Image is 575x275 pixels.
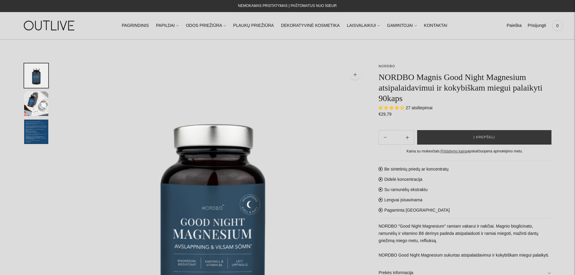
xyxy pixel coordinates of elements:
a: Pristatymo kaina [441,149,468,153]
a: GAMINTOJAI [387,19,417,32]
span: €29,79 [379,112,391,117]
h1: NORDBO Magnis Good Night Magnesium atsipalaidavimui ir kokybiškam miegui palaikyti 90kaps [379,72,551,104]
a: NORDBO [379,64,395,68]
a: 0 [552,19,563,32]
a: KONTAKTAI [424,19,447,32]
a: LAISVALAIKIUI [347,19,380,32]
button: Add product quantity [379,130,391,145]
a: ODOS PRIEŽIŪRA [186,19,226,32]
a: Paieška [506,19,522,32]
a: Prisijungti [528,19,546,32]
img: OUTLIVE [12,15,88,36]
span: Į krepšelį [474,134,495,140]
button: Subtract product quantity [401,130,414,145]
a: DEKORATYVINĖ KOSMETIKA [281,19,340,32]
button: Translation missing: en.general.accessibility.image_thumbail [24,91,48,116]
a: PAGRINDINIS [122,19,149,32]
input: Product quantity [391,133,401,142]
span: 4.67 stars [379,105,406,110]
a: PAPILDAI [156,19,179,32]
div: Kaina su mokesčiais. apskaičiuojama apmokėjimo metu. [379,148,551,155]
a: PLAUKŲ PRIEŽIŪRA [233,19,274,32]
button: Į krepšelį [417,130,551,145]
span: 27 atsiliepimai [406,105,433,110]
span: 0 [553,21,562,30]
div: NEMOKAMAS PRISTATYMAS Į PAŠTOMATUS NUO 50EUR [238,2,337,10]
button: Translation missing: en.general.accessibility.image_thumbail [24,120,48,144]
p: NORDBO "Good Night Magnesium" ramiam vakarui ir nakčiai. Magnio bisglicinato, ramunėlių ir vitami... [379,223,551,259]
button: Translation missing: en.general.accessibility.image_thumbail [24,63,48,88]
